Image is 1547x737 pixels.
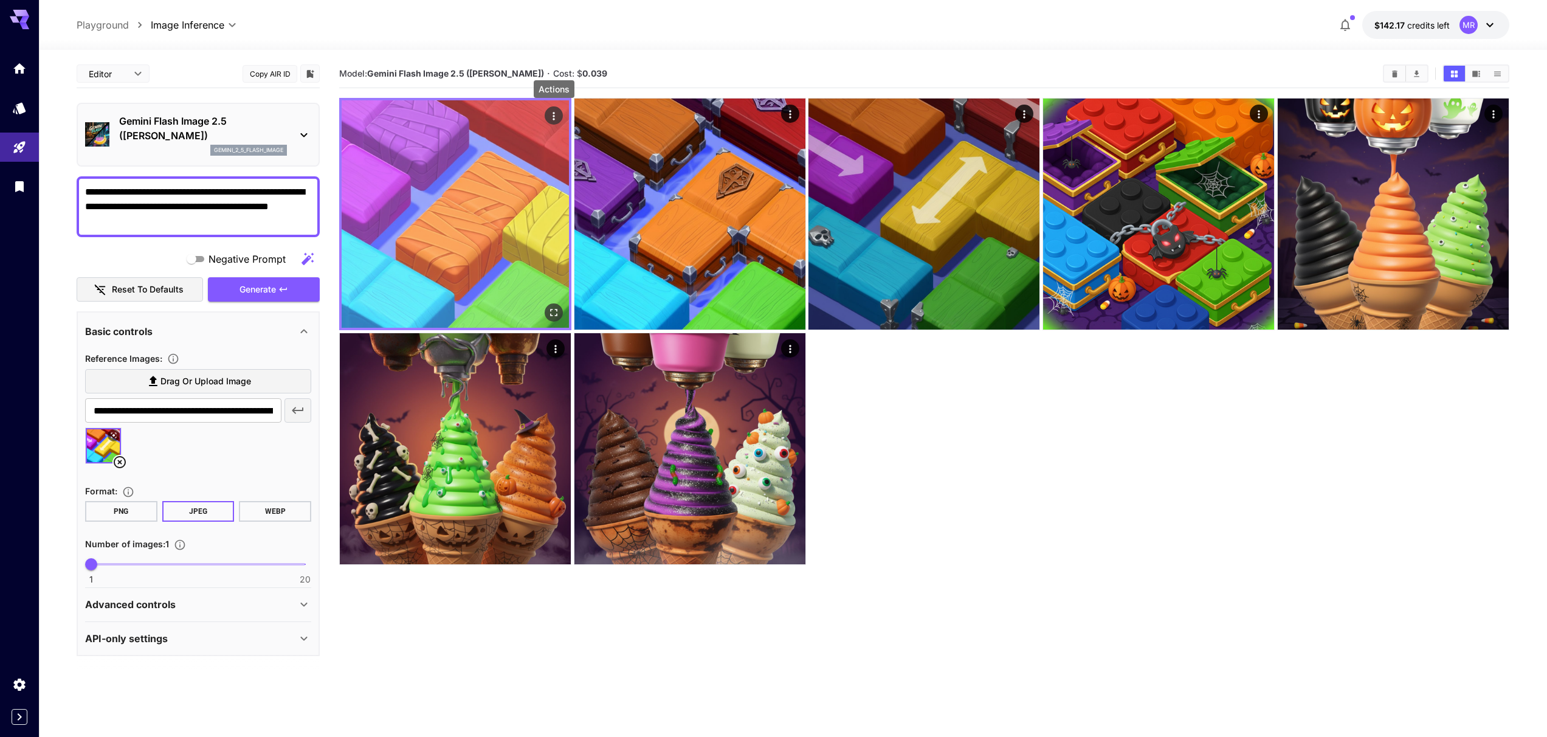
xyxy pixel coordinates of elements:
a: Playground [77,18,129,32]
span: 1 [89,573,93,586]
div: Actions [1016,105,1034,123]
button: $142.17013MR [1362,11,1509,39]
img: 2Q== [340,333,571,564]
span: Editor [89,67,126,80]
label: Drag or upload image [85,369,311,394]
nav: breadcrumb [77,18,151,32]
img: Z [574,99,805,330]
button: PNG [85,501,157,522]
p: gemini_2_5_flash_image [214,146,283,154]
span: Reference Images : [85,353,162,364]
div: Actions [545,106,563,125]
div: Actions [781,105,799,123]
button: WEBP [239,501,311,522]
span: Negative Prompt [208,252,286,266]
button: Download All [1406,66,1427,81]
div: $142.17013 [1374,19,1450,32]
div: Actions [1484,105,1503,123]
span: credits left [1407,20,1450,30]
button: Clear All [1384,66,1405,81]
img: 2Q== [574,333,805,564]
span: Model: [339,68,544,78]
img: Z [808,99,1039,330]
div: MR [1459,16,1478,34]
span: Format : [85,486,117,496]
span: Generate [239,282,276,297]
p: Basic controls [85,324,153,339]
div: Models [12,100,27,116]
div: Home [12,61,27,76]
p: API-only settings [85,631,168,646]
div: Advanced controls [85,590,311,619]
div: Actions [1250,105,1268,123]
span: Image Inference [151,18,224,32]
button: Reset to defaults [77,277,203,302]
span: $142.17 [1374,20,1407,30]
div: API-only settings [85,624,311,653]
div: Actions [534,80,574,98]
button: Choose the file format for the output image. [117,486,139,498]
div: Settings [12,677,27,692]
b: Gemini Flash Image 2.5 ([PERSON_NAME]) [367,68,544,78]
div: Show media in grid viewShow media in video viewShow media in list view [1442,64,1509,83]
span: 20 [300,573,311,586]
span: Cost: $ [553,68,607,78]
button: Expand sidebar [12,709,27,725]
button: Show media in grid view [1444,66,1465,81]
div: Gemini Flash Image 2.5 ([PERSON_NAME])gemini_2_5_flash_image [85,109,311,161]
button: Copy AIR ID [243,65,297,83]
button: Show media in list view [1487,66,1508,81]
button: Add to library [305,66,315,81]
div: Actions [781,339,799,358]
img: 9k= [1043,99,1274,330]
p: Advanced controls [85,597,176,612]
button: Generate [208,277,320,302]
button: Specify how many images to generate in a single request. Each image generation will be charged se... [169,539,191,551]
div: Open in fullscreen [545,303,563,322]
span: Number of images : 1 [85,539,169,549]
button: JPEG [162,501,235,522]
p: Gemini Flash Image 2.5 ([PERSON_NAME]) [119,114,287,143]
span: Drag or upload image [160,374,251,389]
div: Playground [12,140,27,155]
div: Library [12,179,27,194]
b: 0.039 [582,68,607,78]
img: 2Q== [1278,99,1509,330]
div: Actions [546,339,565,358]
p: · [547,66,550,81]
div: Basic controls [85,317,311,346]
button: Upload a reference image to guide the result. This is needed for Image-to-Image or Inpainting. Su... [162,353,184,365]
button: Show media in video view [1466,66,1487,81]
div: Clear AllDownload All [1383,64,1428,83]
img: 2Q== [342,100,569,328]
